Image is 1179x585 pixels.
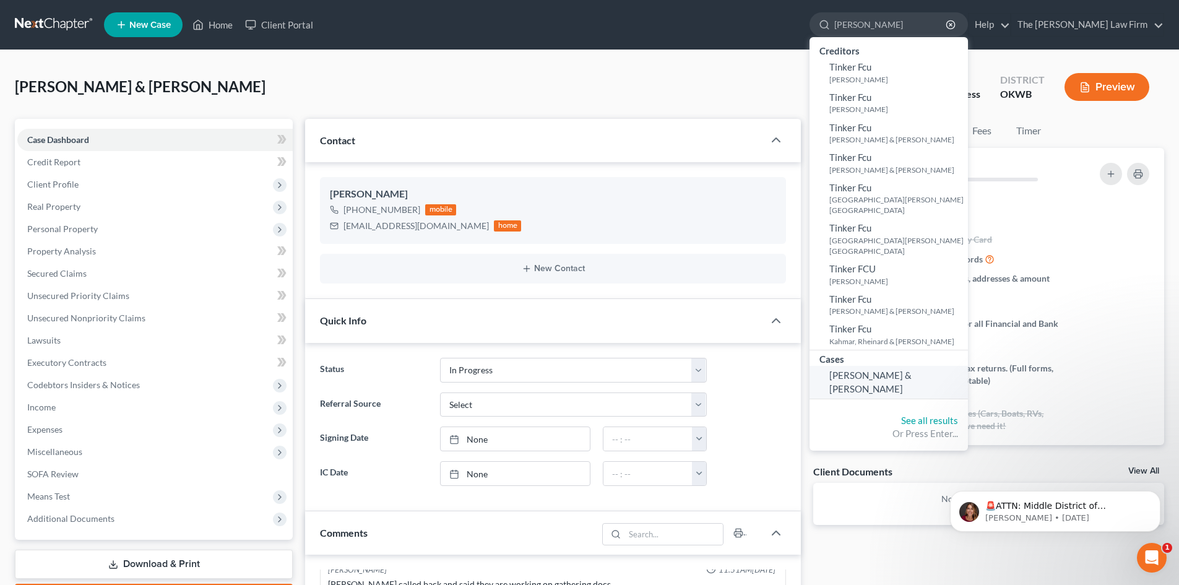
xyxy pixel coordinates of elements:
small: [PERSON_NAME] [829,104,965,115]
span: Unsecured Nonpriority Claims [27,313,145,323]
small: [GEOGRAPHIC_DATA][PERSON_NAME][GEOGRAPHIC_DATA] [829,194,965,215]
span: Tinker Fcu [829,293,871,305]
a: Tinker Fcu[PERSON_NAME] & [PERSON_NAME] [810,290,968,320]
a: The [PERSON_NAME] Law Firm [1011,14,1164,36]
span: Secured Claims [27,268,87,279]
span: Personal Property [27,223,98,234]
a: None [441,462,590,485]
a: Fees [962,119,1001,143]
div: [PERSON_NAME] [330,187,776,202]
small: Kahmar, Rheinard & [PERSON_NAME] [829,336,965,347]
a: Case Dashboard [17,129,293,151]
a: Tinker Fcu[PERSON_NAME] & [PERSON_NAME] [810,118,968,149]
a: Home [186,14,239,36]
a: SOFA Review [17,463,293,485]
span: Credit Report [27,157,80,167]
label: Signing Date [314,427,433,451]
iframe: Intercom notifications message [931,465,1179,552]
span: Additional Documents [27,513,114,524]
small: [GEOGRAPHIC_DATA][PERSON_NAME][GEOGRAPHIC_DATA] [829,235,965,256]
span: Expenses [27,424,63,435]
iframe: Intercom live chat [1137,543,1167,573]
a: Executory Contracts [17,352,293,374]
span: Tinker Fcu [829,152,871,163]
div: mobile [425,204,456,215]
a: Unsecured Nonpriority Claims [17,307,293,329]
label: IC Date [314,461,433,486]
div: [PHONE_NUMBER] [343,204,420,216]
a: Timer [1006,119,1051,143]
a: See all results [901,415,958,426]
input: -- : -- [603,427,693,451]
label: Status [314,358,433,383]
small: [PERSON_NAME] & [PERSON_NAME] [829,165,965,175]
span: Property Analysis [27,246,96,256]
span: New Case [129,20,171,30]
div: OKWB [1000,87,1045,102]
span: Executory Contracts [27,357,106,368]
span: Quick Info [320,314,366,326]
span: Tinker Fcu [829,182,871,193]
span: Means Test [27,491,70,501]
span: Client Profile [27,179,79,189]
a: Tinker Fcu[PERSON_NAME] & [PERSON_NAME] [810,148,968,178]
div: home [494,220,521,232]
span: Contact [320,134,355,146]
span: Miscellaneous [27,446,82,457]
div: Creditors [810,42,968,58]
span: Unsecured Priority Claims [27,290,129,301]
span: Tinker Fcu [829,323,871,334]
span: 11:51AM[DATE] [719,564,775,576]
div: Client Documents [813,465,892,478]
div: Cases [810,350,968,366]
div: District [1000,73,1045,87]
a: Tinker Fcu[GEOGRAPHIC_DATA][PERSON_NAME][GEOGRAPHIC_DATA] [810,178,968,219]
span: Tinker Fcu [829,92,871,103]
p: No client documents yet. [823,493,1154,505]
span: [PERSON_NAME] & [PERSON_NAME] [15,77,266,95]
a: None [441,427,590,451]
small: [PERSON_NAME] & [PERSON_NAME] [829,306,965,316]
input: Search by name... [834,13,948,36]
a: Download & Print [15,550,293,579]
a: [PERSON_NAME] & [PERSON_NAME] [810,366,968,399]
span: Tinker Fcu [829,222,871,233]
a: Client Portal [239,14,319,36]
small: [PERSON_NAME] & [PERSON_NAME] [829,134,965,145]
a: Unsecured Priority Claims [17,285,293,307]
span: [PERSON_NAME] & [PERSON_NAME] [829,370,912,394]
div: Or Press Enter... [819,427,958,440]
button: Preview [1065,73,1149,101]
small: [PERSON_NAME] [829,276,965,287]
span: 1 [1162,543,1172,553]
span: SOFA Review [27,469,79,479]
span: Tinker FCU [829,263,876,274]
span: Real Property [27,201,80,212]
span: Tinker Fcu [829,61,871,72]
span: Case Dashboard [27,134,89,145]
span: Codebtors Insiders & Notices [27,379,140,390]
a: Credit Report [17,151,293,173]
small: [PERSON_NAME] [829,74,965,85]
label: Referral Source [314,392,433,417]
a: Tinker FcuKahmar, Rheinard & [PERSON_NAME] [810,319,968,350]
a: Tinker Fcu[GEOGRAPHIC_DATA][PERSON_NAME][GEOGRAPHIC_DATA] [810,219,968,259]
a: Tinker Fcu[PERSON_NAME] [810,58,968,88]
a: Lawsuits [17,329,293,352]
span: Tinker Fcu [829,122,871,133]
a: Property Analysis [17,240,293,262]
button: New Contact [330,264,776,274]
div: [EMAIL_ADDRESS][DOMAIN_NAME] [343,220,489,232]
div: [PERSON_NAME] [328,564,387,576]
input: -- : -- [603,462,693,485]
span: Comments [320,527,368,539]
span: Income [27,402,56,412]
a: Help [969,14,1010,36]
span: Lawsuits [27,335,61,345]
input: Search... [625,524,723,545]
a: Tinker Fcu[PERSON_NAME] [810,88,968,118]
